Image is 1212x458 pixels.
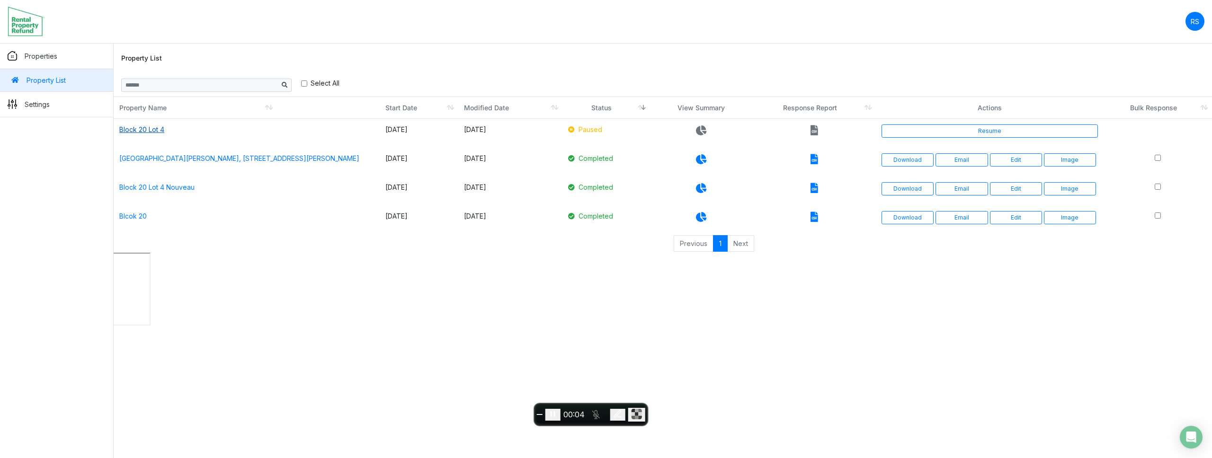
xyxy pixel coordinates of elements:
[1044,211,1096,224] button: Image
[1191,17,1199,26] p: RS
[8,51,17,61] img: sidemenu_properties.png
[380,97,458,119] th: Start Date: activate to sort column ascending
[882,182,934,195] a: Download
[568,153,644,163] p: Completed
[119,154,359,162] a: [GEOGRAPHIC_DATA][PERSON_NAME], [STREET_ADDRESS][PERSON_NAME]
[458,97,562,119] th: Modified Date: activate to sort column ascending
[990,211,1042,224] a: Edit
[1180,426,1203,449] div: Open Intercom Messenger
[458,176,562,205] td: [DATE]
[380,205,458,234] td: [DATE]
[990,153,1042,167] a: Edit
[311,78,339,88] label: Select All
[990,182,1042,195] a: Edit
[380,176,458,205] td: [DATE]
[876,97,1104,119] th: Actions
[1044,182,1096,195] button: Image
[650,97,753,119] th: View Summary
[568,211,644,221] p: Completed
[114,97,380,119] th: Property Name: activate to sort column ascending
[380,119,458,148] td: [DATE]
[119,125,164,133] a: Block 20 Lot 4
[882,124,1098,138] a: Resume
[380,148,458,176] td: [DATE]
[882,211,934,224] a: Download
[121,54,162,62] h6: Property List
[8,6,45,36] img: spp logo
[568,124,644,134] p: Paused
[936,182,988,195] button: Email
[562,97,650,119] th: Status: activate to sort column ascending
[1185,12,1204,31] a: RS
[121,79,278,92] input: Sizing example input
[8,99,17,109] img: sidemenu_settings.png
[936,211,988,224] button: Email
[119,183,195,191] a: Block 20 Lot 4 Nouveau
[713,235,728,252] a: 1
[1104,97,1212,119] th: Bulk Response: activate to sort column ascending
[458,205,562,234] td: [DATE]
[458,148,562,176] td: [DATE]
[119,212,147,220] a: Blcok 20
[25,51,57,61] p: Properties
[25,99,50,109] p: Settings
[936,153,988,167] button: Email
[1044,153,1096,167] button: Image
[882,153,934,167] a: Download
[753,97,876,119] th: Response Report: activate to sort column ascending
[458,119,562,148] td: [DATE]
[568,182,644,192] p: Completed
